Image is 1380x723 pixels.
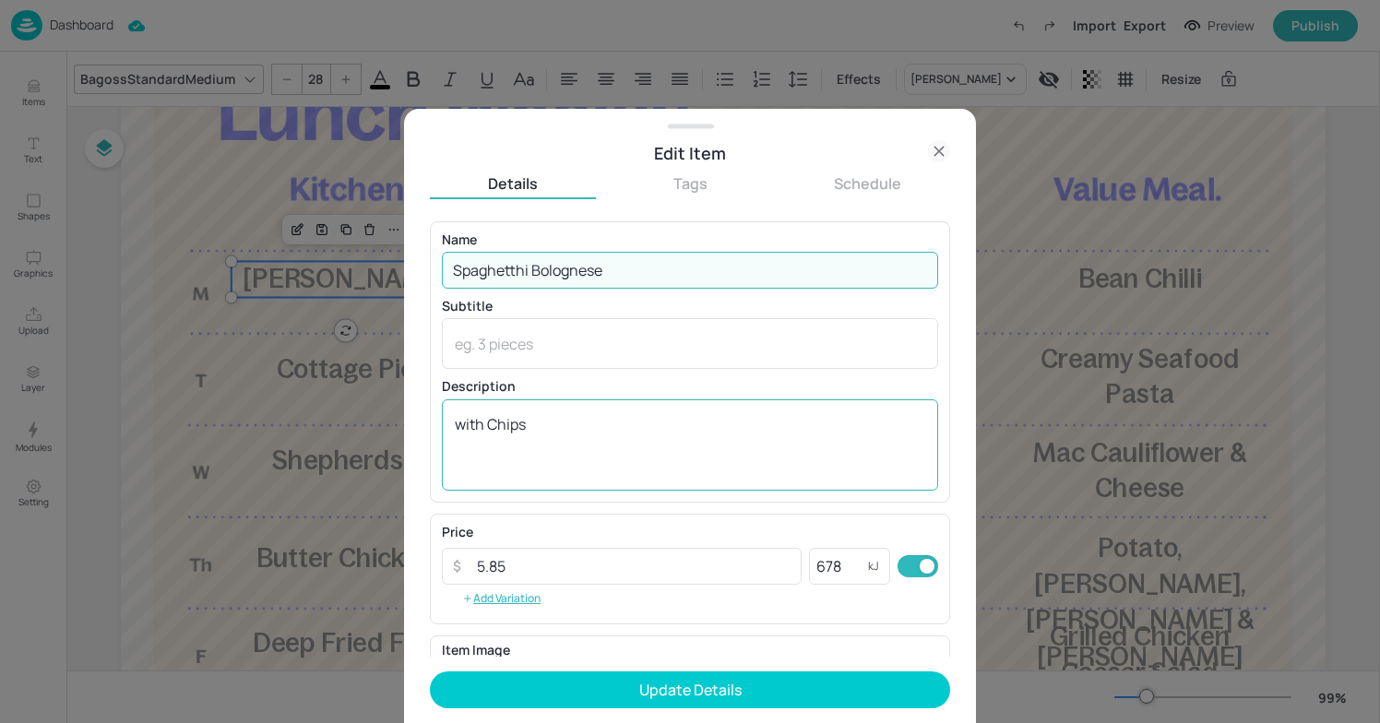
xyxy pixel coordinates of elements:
p: Item Image [442,644,938,657]
p: Description [442,380,938,393]
button: Update Details [430,671,950,708]
button: Add Variation [442,585,561,612]
button: Details [430,173,596,194]
p: Subtitle [442,300,938,313]
p: Price [442,526,473,539]
input: 10 [466,548,802,585]
p: kJ [868,560,879,573]
div: Edit Item [430,140,950,166]
button: Tags [607,173,773,194]
textarea: with Chips [455,414,925,475]
button: Schedule [784,173,950,194]
p: Name [442,233,938,246]
input: eg. Chicken Teriyaki Sushi Roll [442,252,938,289]
input: 429 [809,548,868,585]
